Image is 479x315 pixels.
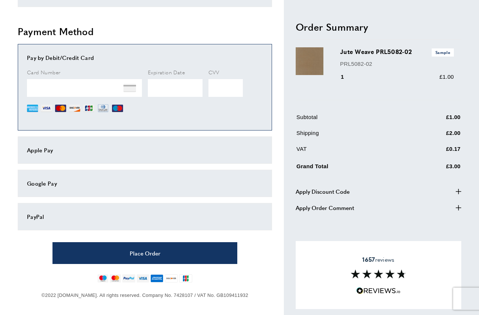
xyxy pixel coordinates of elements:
img: jcb [179,274,192,282]
img: DI.png [69,103,80,114]
td: £3.00 [410,160,461,176]
h2: Order Summary [296,20,461,33]
div: Apple Pay [27,146,263,155]
img: visa [137,274,149,282]
img: AE.png [27,103,38,114]
h3: Jute Weave PRL5082-02 [340,47,454,56]
td: £2.00 [410,129,461,143]
img: DN.png [97,103,109,114]
span: £1.00 [439,74,454,80]
iframe: Secure Credit Card Frame - Expiration Date [148,79,203,97]
iframe: Secure Credit Card Frame - CVV [208,79,243,97]
td: VAT [296,145,409,159]
div: 1 [340,72,354,81]
span: Expiration Date [148,68,185,76]
img: JCB.png [83,103,94,114]
div: Pay by Debit/Credit Card [27,53,263,62]
span: CVV [208,68,220,76]
img: Reviews.io 5 stars [356,287,401,294]
img: discover [165,274,178,282]
td: £1.00 [410,113,461,127]
img: NONE.png [123,82,136,94]
img: VI.png [41,103,52,114]
img: mastercard [110,274,120,282]
span: reviews [362,256,394,263]
div: Google Pay [27,179,263,188]
td: Shipping [296,129,409,143]
button: Place Order [52,242,237,264]
span: Card Number [27,68,60,76]
td: £0.17 [410,145,461,159]
img: Reviews section [351,270,406,278]
strong: 1657 [362,255,375,264]
td: Grand Total [296,160,409,176]
img: paypal [122,274,135,282]
img: MC.png [55,103,66,114]
img: maestro [98,274,108,282]
div: PayPal [27,212,263,221]
span: Apply Discount Code [296,187,350,196]
img: MI.png [112,103,123,114]
span: ©2022 [DOMAIN_NAME]. All rights reserved. Company No. 7428107 / VAT No. GB109411932 [41,292,248,298]
p: PRL5082-02 [340,59,454,68]
span: Apply Order Comment [296,203,354,212]
img: american-express [150,274,163,282]
img: Jute Weave PRL5082-02 [296,47,323,75]
td: Subtotal [296,113,409,127]
iframe: Secure Credit Card Frame - Credit Card Number [27,79,142,97]
span: Sample [432,48,454,56]
h2: Payment Method [18,25,272,38]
